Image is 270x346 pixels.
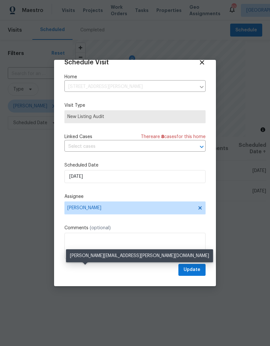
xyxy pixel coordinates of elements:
[197,142,206,151] button: Open
[141,134,206,140] span: There are case s for this home
[64,193,206,200] label: Assignee
[66,249,213,262] div: [PERSON_NAME][EMAIL_ADDRESS][PERSON_NAME][DOMAIN_NAME]
[90,226,111,230] span: (optional)
[161,135,164,139] span: 8
[64,74,206,80] label: Home
[64,142,187,152] input: Select cases
[64,82,196,92] input: Enter in an address
[67,114,203,120] span: New Listing Audit
[67,205,194,211] span: [PERSON_NAME]
[64,162,206,168] label: Scheduled Date
[64,170,206,183] input: M/D/YYYY
[178,264,206,276] button: Update
[64,59,109,66] span: Schedule Visit
[64,102,206,109] label: Visit Type
[64,134,92,140] span: Linked Cases
[64,225,206,231] label: Comments
[198,59,206,66] span: Close
[184,266,200,274] span: Update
